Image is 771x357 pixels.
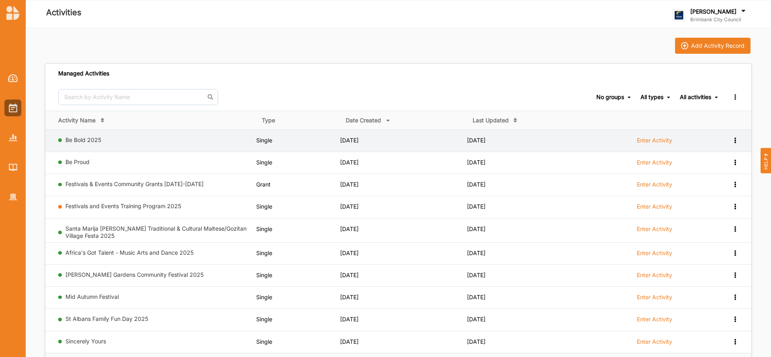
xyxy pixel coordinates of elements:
span: [DATE] [467,294,485,300]
a: Be Proud [65,158,90,165]
a: Dashboard [4,70,21,87]
a: St Albans Family Fun Day 2025 [65,315,148,322]
label: Brimbank City Council [690,16,747,23]
a: Enter Activity [637,293,672,305]
a: Library [4,159,21,176]
a: Festivals & Events Community Grants [DATE]-[DATE] [65,181,204,187]
a: Santa Marija [PERSON_NAME] Traditional & Cultural Maltese/Gozitan Village Festa 2025 [65,225,247,239]
th: Type [256,111,340,130]
span: [DATE] [340,137,359,144]
img: Dashboard [8,74,18,82]
span: [DATE] [467,249,485,256]
a: Festivals and Events Training Program 2025 [65,203,181,209]
a: Activities [4,99,21,116]
label: Enter Activity [637,272,672,279]
a: Enter Activity [637,136,672,148]
span: [DATE] [467,316,485,323]
label: Enter Activity [637,225,672,233]
div: Add Activity Record [691,42,744,49]
span: Single [256,137,272,144]
input: Search by Activity Name [58,89,218,105]
div: Managed Activities [58,70,109,77]
a: Enter Activity [637,338,672,350]
label: Enter Activity [637,249,672,257]
a: Sincerely Yours [65,338,106,345]
label: Activities [46,6,82,19]
div: All activities [680,93,711,101]
span: Single [256,225,272,232]
span: Single [256,272,272,278]
span: [DATE] [340,159,359,166]
label: Enter Activity [637,203,672,210]
span: [DATE] [467,203,485,210]
span: [DATE] [340,203,359,210]
a: [PERSON_NAME] Gardens Community Festival 2025 [65,271,204,278]
span: Single [256,316,272,323]
a: Enter Activity [637,271,672,283]
span: Single [256,294,272,300]
label: Enter Activity [637,159,672,166]
a: Enter Activity [637,203,672,215]
img: Reports [9,134,17,141]
span: [DATE] [467,181,485,188]
span: Grant [256,181,271,188]
span: Single [256,338,272,345]
span: Single [256,159,272,166]
span: Single [256,203,272,210]
div: All types [640,93,663,101]
img: logo [673,9,685,22]
span: [DATE] [340,181,359,188]
label: Enter Activity [637,137,672,144]
a: Africa's Got Talent - Music Arts and Dance 2025 [65,249,194,256]
label: Enter Activity [637,181,672,188]
label: Enter Activity [637,338,672,345]
a: Enter Activity [637,249,672,261]
div: Last Updated [473,117,509,124]
span: [DATE] [340,338,359,345]
a: Mid Autumn Festival [65,293,119,300]
img: icon [681,42,688,49]
img: Activities [9,103,17,112]
div: No groups [596,93,624,101]
a: Enter Activity [637,315,672,327]
img: Library [9,164,17,170]
span: [DATE] [340,316,359,323]
span: [DATE] [467,159,485,166]
a: Organisation [4,189,21,205]
a: Enter Activity [637,158,672,170]
span: [DATE] [467,338,485,345]
span: [DATE] [340,249,359,256]
img: Organisation [9,194,17,201]
button: iconAdd Activity Record [675,38,751,54]
img: logo [6,6,19,20]
a: Enter Activity [637,225,672,237]
a: Reports [4,129,21,146]
span: [DATE] [340,294,359,300]
a: Be Bold 2025 [65,136,101,143]
label: Enter Activity [637,294,672,301]
div: Activity Name [58,117,96,124]
label: [PERSON_NAME] [690,8,736,15]
div: Date Created [346,117,381,124]
span: [DATE] [467,272,485,278]
span: Single [256,249,272,256]
label: Enter Activity [637,316,672,323]
span: [DATE] [340,272,359,278]
span: [DATE] [467,225,485,232]
a: Enter Activity [637,181,672,193]
span: [DATE] [467,137,485,144]
span: [DATE] [340,225,359,232]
